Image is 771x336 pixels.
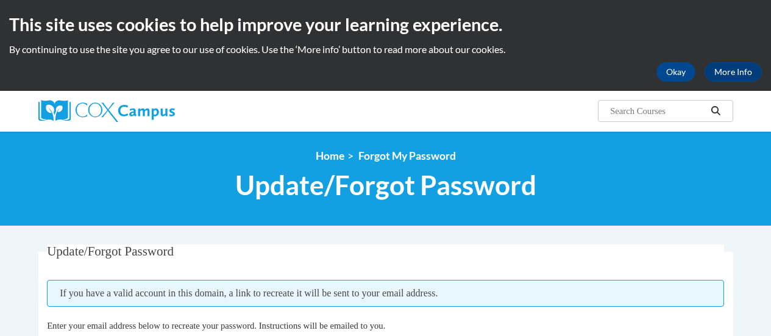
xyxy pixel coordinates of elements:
h2: This site uses cookies to help improve your learning experience. [9,12,762,37]
span: Update/Forgot Password [47,244,174,259]
button: Search [706,104,725,118]
span: Update/Forgot Password [235,169,536,201]
a: Home [316,149,344,162]
span: If you have a valid account in this domain, a link to recreate it will be sent to your email addr... [47,280,724,307]
span: Enter your email address below to recreate your password. Instructions will be emailed to you. [47,321,385,331]
img: Cox Campus [38,100,175,122]
input: Search Courses [609,104,706,118]
a: More Info [705,62,762,82]
p: By continuing to use the site you agree to our use of cookies. Use the ‘More info’ button to read... [9,43,762,56]
span: Forgot My Password [358,149,456,162]
a: Cox Campus [38,100,258,122]
button: Okay [656,62,695,82]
